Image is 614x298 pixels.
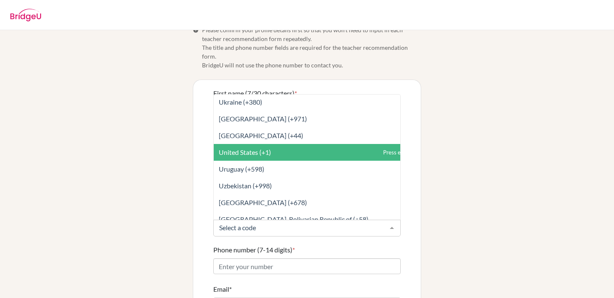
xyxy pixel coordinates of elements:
[213,258,401,274] input: Enter your number
[193,27,199,33] span: Info
[219,131,303,139] span: [GEOGRAPHIC_DATA] (+44)
[219,98,262,106] span: Ukraine (+380)
[219,198,307,206] span: [GEOGRAPHIC_DATA] (+678)
[219,182,272,190] span: Uzbekistan (+998)
[219,115,307,123] span: [GEOGRAPHIC_DATA] (+971)
[219,148,271,156] span: United States (+1)
[202,26,421,69] span: Please confirm your profile details first so that you won’t need to input in each teacher recomme...
[213,245,295,255] label: Phone number (7-14 digits)
[213,88,297,98] label: First name (7/30 characters)
[213,284,232,294] label: Email*
[217,223,384,232] input: Select a code
[10,9,41,21] img: BridgeU logo
[219,215,368,223] span: [GEOGRAPHIC_DATA], Bolivarian Republic of (+58)
[219,165,264,173] span: Uruguay (+598)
